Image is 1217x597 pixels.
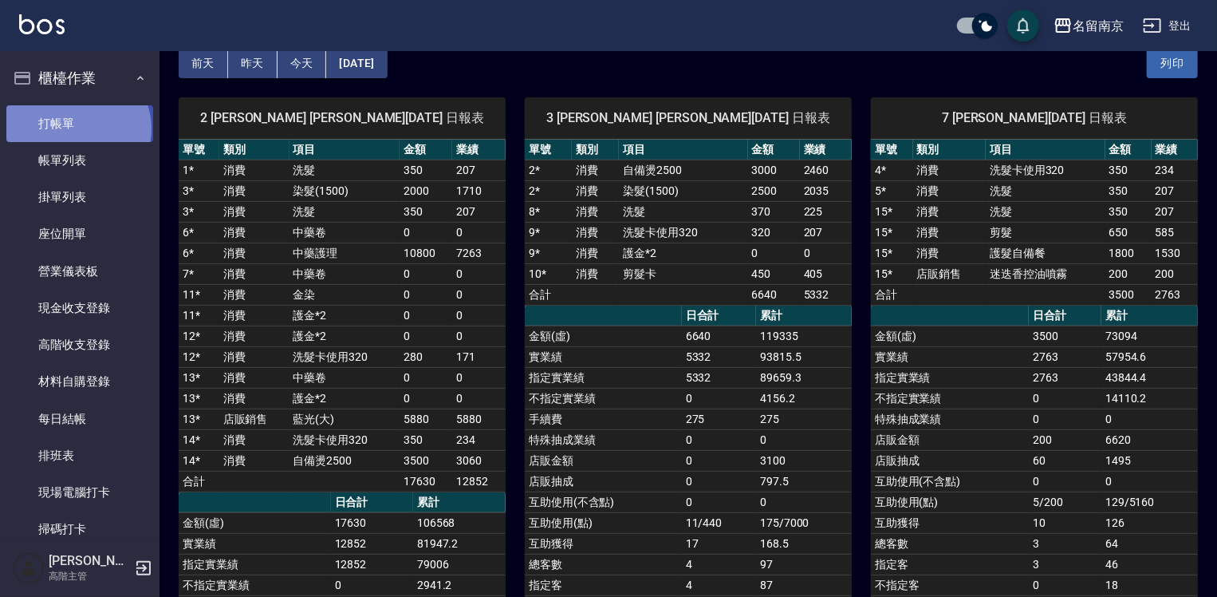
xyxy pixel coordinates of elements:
[452,471,506,492] td: 12852
[682,471,756,492] td: 0
[452,263,506,284] td: 0
[219,346,289,367] td: 消費
[682,554,756,575] td: 4
[525,471,682,492] td: 店販抽成
[452,222,506,243] td: 0
[400,140,452,160] th: 金額
[756,512,852,533] td: 175/7000
[682,512,756,533] td: 11/440
[682,533,756,554] td: 17
[913,140,986,160] th: 類別
[289,429,400,450] td: 洗髮卡使用320
[756,554,852,575] td: 97
[1101,346,1198,367] td: 57954.6
[525,409,682,429] td: 手續費
[748,180,800,201] td: 2500
[219,263,289,284] td: 消費
[1101,575,1198,595] td: 18
[756,409,852,429] td: 275
[6,437,153,474] a: 排班表
[572,222,619,243] td: 消費
[452,450,506,471] td: 3060
[289,180,400,201] td: 染髮(1500)
[6,179,153,215] a: 掛單列表
[179,554,331,575] td: 指定實業績
[219,140,289,160] th: 類別
[756,388,852,409] td: 4156.2
[871,492,1029,512] td: 互助使用(點)
[326,49,387,78] button: [DATE]
[619,263,747,284] td: 剪髮卡
[400,284,452,305] td: 0
[289,346,400,367] td: 洗髮卡使用320
[913,263,986,284] td: 店販銷售
[986,180,1105,201] td: 洗髮
[1029,429,1101,450] td: 200
[1152,263,1198,284] td: 200
[1152,201,1198,222] td: 207
[1029,512,1101,533] td: 10
[682,429,756,450] td: 0
[1101,429,1198,450] td: 6620
[400,471,452,492] td: 17630
[756,346,852,367] td: 93815.5
[400,305,452,326] td: 0
[756,471,852,492] td: 797.5
[986,222,1105,243] td: 剪髮
[289,201,400,222] td: 洗髮
[544,110,833,126] span: 3 [PERSON_NAME] [PERSON_NAME][DATE] 日報表
[219,367,289,388] td: 消費
[748,222,800,243] td: 320
[331,492,413,513] th: 日合計
[331,512,413,533] td: 17630
[331,554,413,575] td: 12852
[331,575,413,595] td: 0
[756,326,852,346] td: 119335
[228,49,278,78] button: 昨天
[1029,409,1101,429] td: 0
[219,243,289,263] td: 消費
[756,533,852,554] td: 168.5
[1101,306,1198,326] th: 累計
[1029,471,1101,492] td: 0
[913,243,986,263] td: 消費
[871,326,1029,346] td: 金額(虛)
[871,284,913,305] td: 合計
[748,263,800,284] td: 450
[572,180,619,201] td: 消費
[871,367,1029,388] td: 指定實業績
[1029,367,1101,388] td: 2763
[525,512,682,533] td: 互助使用(點)
[913,160,986,180] td: 消費
[800,140,852,160] th: 業績
[278,49,327,78] button: 今天
[748,160,800,180] td: 3000
[1101,367,1198,388] td: 43844.4
[1105,243,1152,263] td: 1800
[6,401,153,437] a: 每日結帳
[800,201,852,222] td: 225
[525,284,572,305] td: 合計
[871,533,1029,554] td: 總客數
[1047,10,1130,42] button: 名留南京
[6,253,153,290] a: 營業儀表板
[682,346,756,367] td: 5332
[289,450,400,471] td: 自備燙2500
[179,471,219,492] td: 合計
[682,367,756,388] td: 5332
[413,492,506,513] th: 累計
[682,409,756,429] td: 275
[1029,533,1101,554] td: 3
[1101,533,1198,554] td: 64
[400,201,452,222] td: 350
[986,201,1105,222] td: 洗髮
[986,140,1105,160] th: 項目
[525,140,572,160] th: 單號
[452,409,506,429] td: 5880
[400,388,452,409] td: 0
[400,160,452,180] td: 350
[800,160,852,180] td: 2460
[219,201,289,222] td: 消費
[525,450,682,471] td: 店販金額
[1029,450,1101,471] td: 60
